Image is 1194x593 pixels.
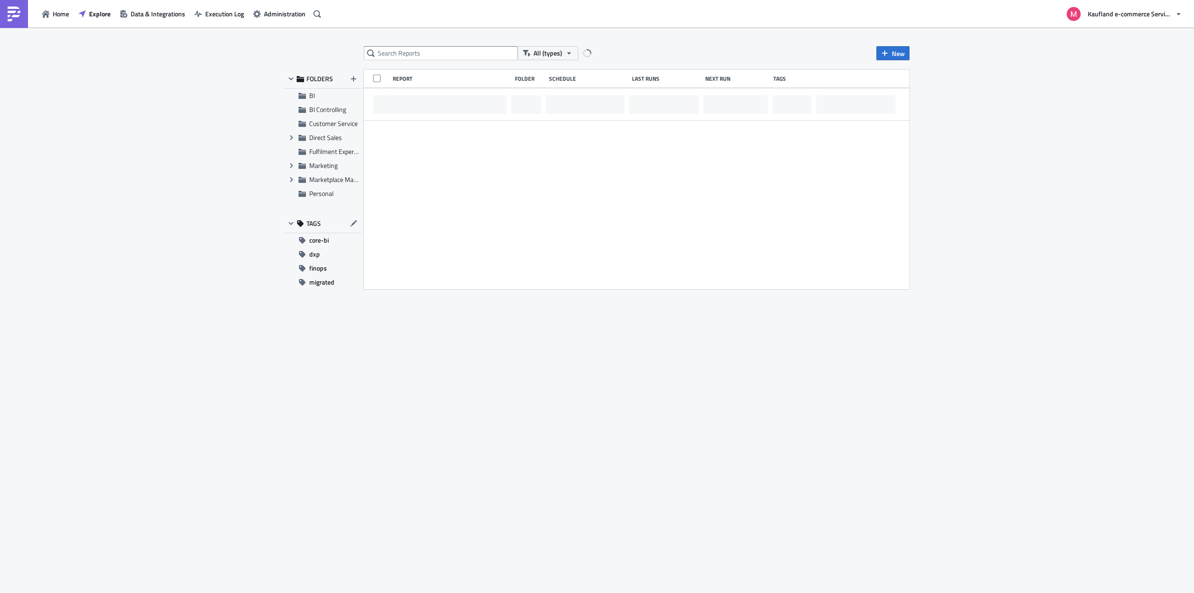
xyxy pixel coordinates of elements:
span: Fulfilment Experience [309,147,368,156]
span: BI [309,91,315,100]
div: Tags [773,75,812,82]
button: Kaufland e-commerce Services GmbH & Co. KG [1061,4,1187,24]
span: core-bi [309,233,329,247]
div: Last Runs [632,75,701,82]
button: finops [285,261,361,275]
div: Schedule [549,75,627,82]
button: Home [37,7,74,21]
span: Home [53,9,69,19]
span: Execution Log [205,9,244,19]
button: core-bi [285,233,361,247]
span: Personal [309,188,333,198]
span: FOLDERS [306,75,333,83]
span: dxp [309,247,320,261]
span: BI Controlling [309,105,346,114]
span: New [892,49,905,58]
button: Administration [249,7,310,21]
img: PushMetrics [7,7,21,21]
span: Marketing [309,160,338,170]
button: migrated [285,275,361,289]
img: Avatar [1066,6,1082,22]
span: Kaufland e-commerce Services GmbH & Co. KG [1088,9,1172,19]
div: Folder [515,75,544,82]
button: New [876,46,909,60]
span: finops [309,261,327,275]
button: Data & Integrations [115,7,190,21]
span: Data & Integrations [131,9,185,19]
div: Report [393,75,510,82]
span: All (types) [534,48,562,58]
div: Next Run [705,75,769,82]
span: Explore [89,9,111,19]
span: Administration [264,9,305,19]
button: All (types) [518,46,578,60]
span: Direct Sales [309,133,342,142]
span: Marketplace Management [309,174,382,184]
button: Explore [74,7,115,21]
button: dxp [285,247,361,261]
span: TAGS [306,219,321,228]
span: migrated [309,275,334,289]
button: Execution Log [190,7,249,21]
input: Search Reports [364,46,518,60]
span: Customer Service [309,119,358,128]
